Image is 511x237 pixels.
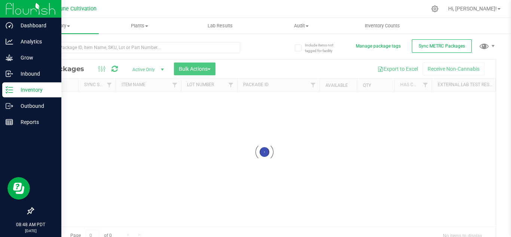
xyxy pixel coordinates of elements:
[342,18,422,34] a: Inventory Counts
[3,221,58,228] p: 08:48 AM PDT
[430,5,440,12] div: Manage settings
[33,42,240,53] input: Search Package ID, Item Name, SKU, Lot or Part Number...
[261,18,342,34] a: Audit
[6,38,13,45] inline-svg: Analytics
[356,43,401,49] button: Manage package tags
[99,22,179,29] span: Plants
[261,22,341,29] span: Audit
[6,102,13,110] inline-svg: Outbound
[13,53,58,62] p: Grow
[13,37,58,46] p: Analytics
[305,42,342,54] span: Include items not tagged for facility
[419,43,465,49] span: Sync METRC Packages
[198,22,243,29] span: Lab Results
[13,69,58,78] p: Inbound
[56,6,97,12] span: Dune Cultivation
[6,22,13,29] inline-svg: Dashboard
[180,18,261,34] a: Lab Results
[3,228,58,234] p: [DATE]
[6,118,13,126] inline-svg: Reports
[6,70,13,78] inline-svg: Inbound
[13,21,58,30] p: Dashboard
[13,101,58,110] p: Outbound
[355,22,410,29] span: Inventory Counts
[412,39,472,53] button: Sync METRC Packages
[13,85,58,94] p: Inventory
[6,54,13,61] inline-svg: Grow
[7,177,30,200] iframe: Resource center
[6,86,13,94] inline-svg: Inventory
[99,18,180,34] a: Plants
[448,6,497,12] span: Hi, [PERSON_NAME]!
[13,118,58,127] p: Reports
